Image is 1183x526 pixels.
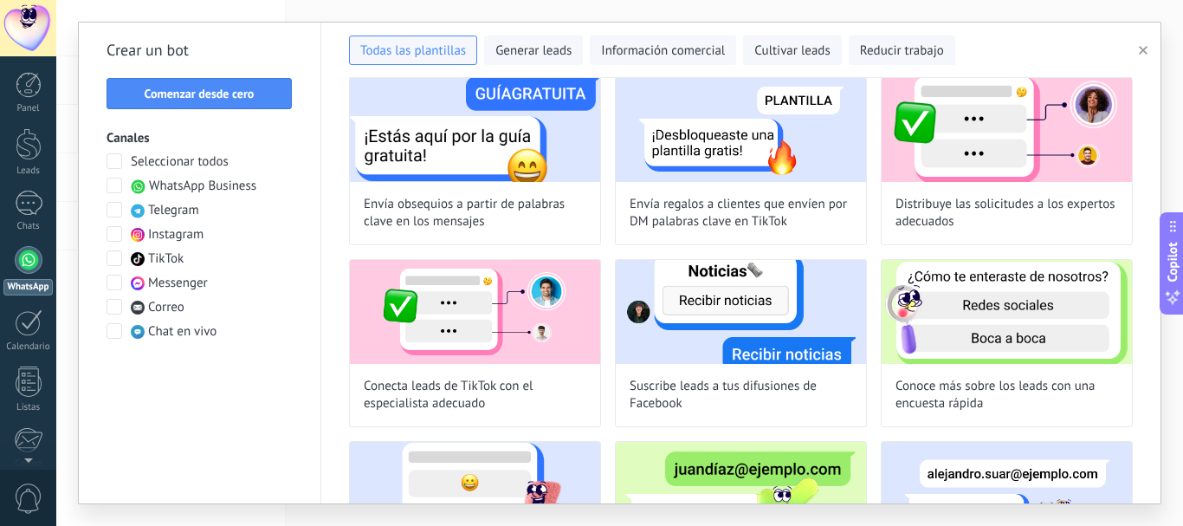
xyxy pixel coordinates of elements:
span: Envía obsequios a partir de palabras clave en los mensajes [364,196,586,231]
img: Conecta leads de TikTok con el especialista adecuado [350,260,600,364]
div: Calendario [3,341,54,353]
img: Distribuye las solicitudes a los expertos adecuados [882,78,1132,182]
span: Instagram [148,226,204,244]
span: Suscribe leads a tus difusiones de Facebook [630,378,852,412]
span: Generar leads [495,42,572,60]
span: Telegram [148,202,199,219]
span: Reducir trabajo [860,42,944,60]
img: Envía obsequios a partir de palabras clave en los mensajes [350,78,600,182]
span: Comenzar desde cero [145,88,255,100]
span: Correo [148,299,184,316]
span: Envía regalos a clientes que envíen por DM palabras clave en TikTok [630,196,852,231]
div: Panel [3,103,54,114]
button: Generar leads [484,36,583,65]
span: Distribuye las solicitudes a los expertos adecuados [895,196,1118,231]
button: Información comercial [590,36,736,65]
span: Chat en vivo [148,323,217,341]
span: Cultivar leads [754,42,830,60]
img: Envía regalos a clientes que envíen por DM palabras clave en TikTok [616,78,866,182]
span: WhatsApp Business [149,178,256,195]
span: Messenger [148,275,208,292]
button: Comenzar desde cero [107,78,292,109]
button: Todas las plantillas [349,36,477,65]
button: Cultivar leads [743,36,841,65]
span: Conoce más sobre los leads con una encuesta rápida [895,378,1118,412]
div: WhatsApp [3,279,53,295]
div: Leads [3,166,54,177]
img: Suscribe leads a tus difusiones de Facebook [616,260,866,364]
span: TikTok [148,250,184,268]
span: Seleccionar todos [131,153,229,171]
button: Reducir trabajo [849,36,955,65]
div: Listas [3,402,54,413]
span: Información comercial [601,42,725,60]
h2: Crear un bot [107,36,293,64]
h3: Canales [107,130,293,146]
span: Copilot [1164,242,1181,282]
span: Todas las plantillas [360,42,466,60]
span: Conecta leads de TikTok con el especialista adecuado [364,378,586,412]
img: Conoce más sobre los leads con una encuesta rápida [882,260,1132,364]
div: Chats [3,221,54,232]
